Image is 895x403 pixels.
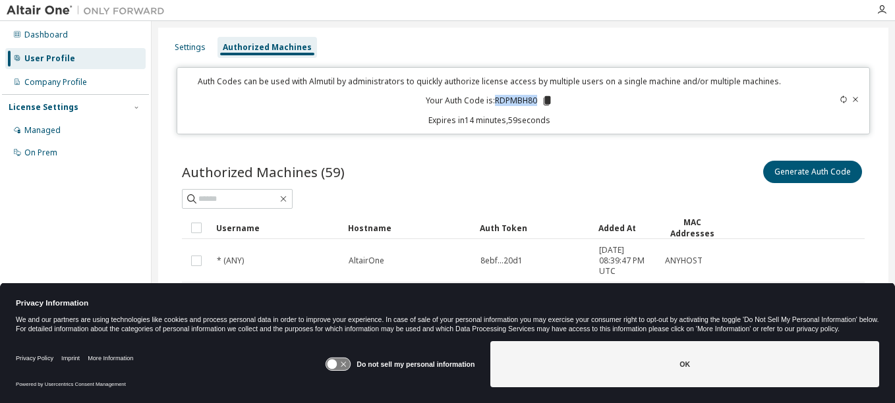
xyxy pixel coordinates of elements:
[664,217,720,239] div: MAC Addresses
[348,217,469,238] div: Hostname
[24,77,87,88] div: Company Profile
[598,217,654,238] div: Added At
[349,255,384,266] span: AltairOne
[185,76,794,87] p: Auth Codes can be used with Almutil by administrators to quickly authorize license access by mult...
[182,163,345,181] span: Authorized Machines (59)
[217,255,244,266] span: * (ANY)
[599,245,653,277] span: [DATE] 08:39:47 PM UTC
[175,42,206,53] div: Settings
[223,42,312,53] div: Authorized Machines
[763,161,862,183] button: Generate Auth Code
[426,95,553,107] p: Your Auth Code is: RDPMBH80
[9,102,78,113] div: License Settings
[24,148,57,158] div: On Prem
[7,4,171,17] img: Altair One
[665,255,703,266] span: ANYHOST
[480,255,523,266] span: 8ebf...20d1
[480,217,588,238] div: Auth Token
[216,217,337,238] div: Username
[185,115,794,126] p: Expires in 14 minutes, 59 seconds
[24,30,68,40] div: Dashboard
[24,125,61,136] div: Managed
[24,53,75,64] div: User Profile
